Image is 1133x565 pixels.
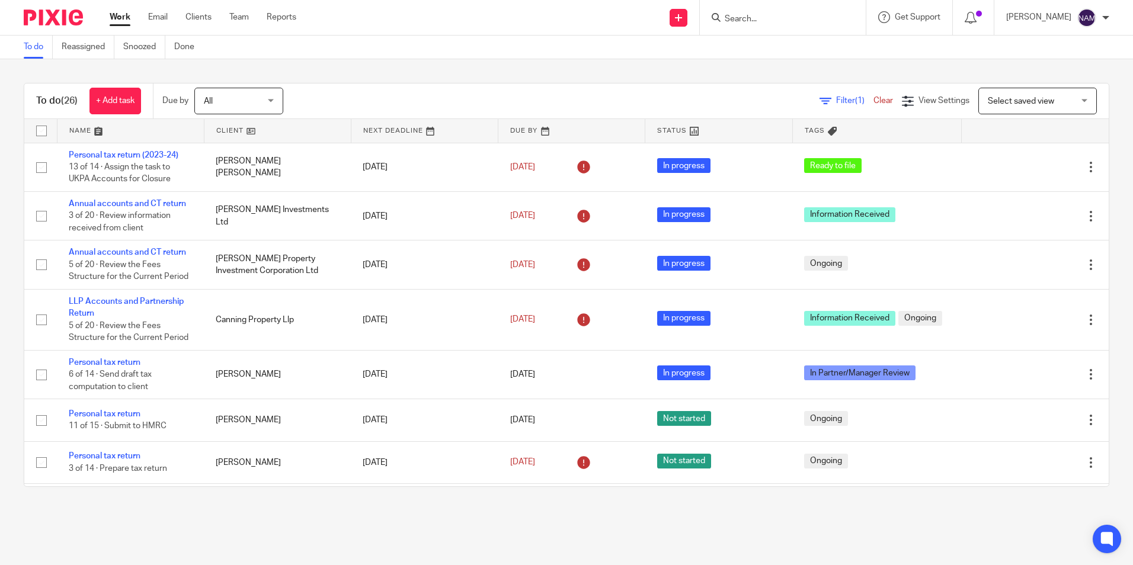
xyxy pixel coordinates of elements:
span: [DATE] [510,316,535,324]
td: [DATE] [351,191,498,240]
span: Ongoing [804,256,848,271]
td: [DATE] [351,240,498,289]
span: In progress [657,365,710,380]
span: (26) [61,96,78,105]
span: Ready to file [804,158,862,173]
span: Tags [805,127,825,134]
span: Ongoing [804,411,848,426]
td: [DATE] [351,484,498,526]
span: [DATE] [510,370,535,378]
span: 6 of 14 · Send draft tax computation to client [69,370,152,391]
td: [DATE] [351,289,498,350]
span: Not started [657,411,711,426]
input: Search [724,14,830,25]
span: (1) [855,97,865,105]
td: [DATE] [351,441,498,483]
a: Reports [267,11,296,23]
a: Personal tax return [69,410,140,418]
img: Pixie [24,9,83,25]
td: [DATE] [351,399,498,441]
a: Snoozed [123,36,165,59]
a: Email [148,11,168,23]
span: Information Received [804,311,895,326]
span: Get Support [895,13,940,21]
td: [PERSON_NAME] [PERSON_NAME] [204,143,351,191]
a: Reassigned [62,36,114,59]
span: Information Received [804,207,895,222]
td: [DATE] [351,143,498,191]
td: [PERSON_NAME] [204,441,351,483]
td: Betteridge Partnership [204,484,351,526]
a: Personal tax return [69,452,140,460]
span: 5 of 20 · Review the Fees Structure for the Current Period [69,322,188,342]
span: In progress [657,311,710,326]
span: Filter [836,97,873,105]
img: svg%3E [1077,8,1096,27]
a: Annual accounts and CT return [69,200,186,208]
a: + Add task [89,88,141,114]
td: [DATE] [351,350,498,399]
a: Work [110,11,130,23]
a: Annual accounts and CT return [69,248,186,256]
a: Done [174,36,203,59]
span: In progress [657,158,710,173]
a: To do [24,36,53,59]
td: Canning Property Llp [204,289,351,350]
span: 13 of 14 · Assign the task to UKPA Accounts for Closure [69,163,171,184]
td: [PERSON_NAME] Investments Ltd [204,191,351,240]
h1: To do [36,95,78,107]
td: [PERSON_NAME] [204,399,351,441]
span: 11 of 15 · Submit to HMRC [69,422,167,431]
p: [PERSON_NAME] [1006,11,1071,23]
span: Ongoing [804,454,848,468]
p: Due by [162,95,188,107]
span: Not started [657,454,711,468]
span: Ongoing [898,311,942,326]
span: 5 of 20 · Review the Fees Structure for the Current Period [69,261,188,281]
a: Team [229,11,249,23]
span: In Partner/Manager Review [804,365,916,380]
a: Clear [873,97,893,105]
a: LLP Accounts and Partnership Return [69,297,184,317]
span: [DATE] [510,458,535,467]
a: Personal tax return (2023-24) [69,151,178,159]
span: [DATE] [510,163,535,171]
span: [DATE] [510,261,535,269]
span: [DATE] [510,416,535,424]
span: 3 of 20 · Review information received from client [69,212,171,233]
span: In progress [657,256,710,271]
span: View Settings [918,97,969,105]
span: In progress [657,207,710,222]
a: Clients [185,11,212,23]
span: All [204,97,213,105]
td: [PERSON_NAME] Property Investment Corporation Ltd [204,240,351,289]
span: Select saved view [988,97,1054,105]
a: Personal tax return [69,358,140,367]
span: 3 of 14 · Prepare tax return [69,464,167,473]
span: [DATE] [510,212,535,220]
td: [PERSON_NAME] [204,350,351,399]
